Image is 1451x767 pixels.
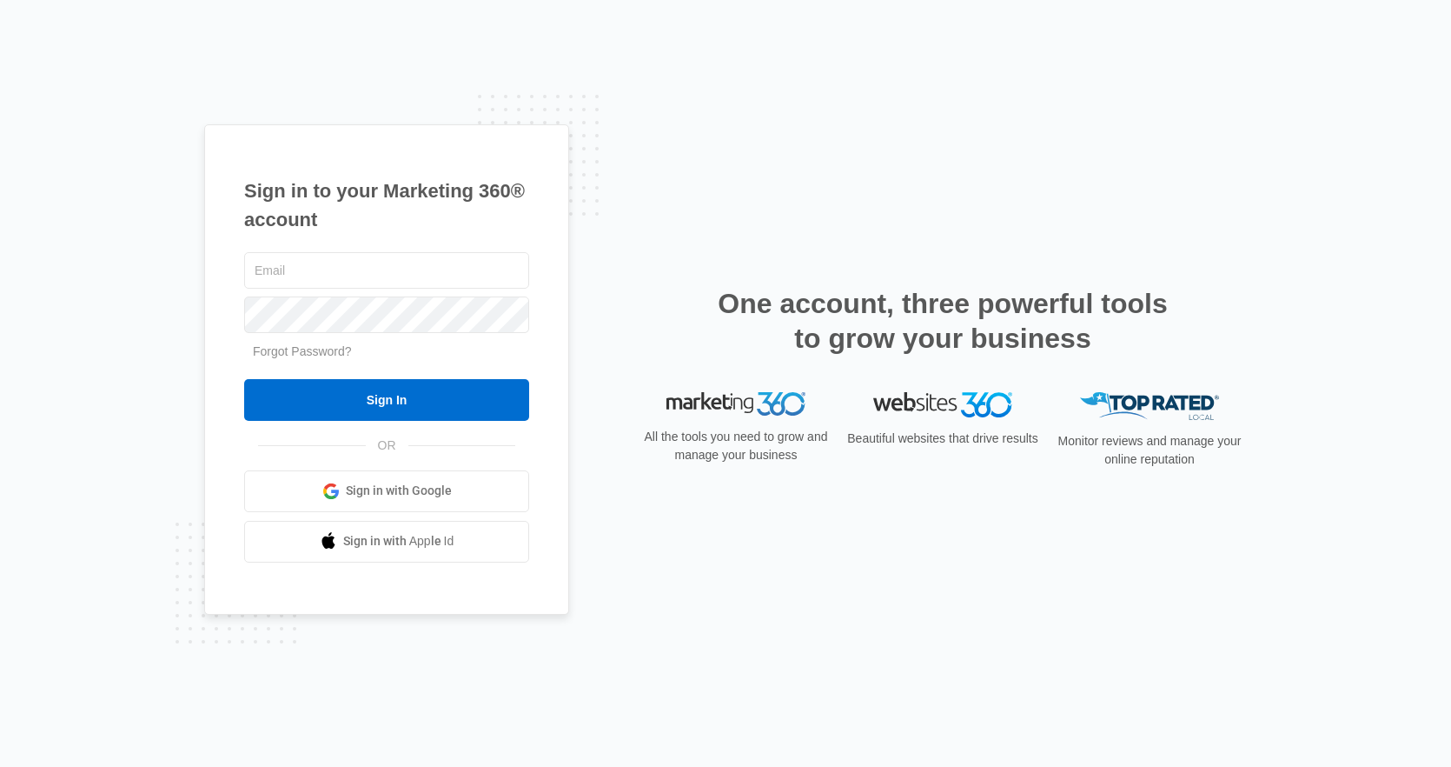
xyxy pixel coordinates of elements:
[1080,392,1219,421] img: Top Rated Local
[244,521,529,563] a: Sign in with Apple Id
[366,437,408,455] span: OR
[873,392,1012,417] img: Websites 360
[244,177,529,234] h1: Sign in to your Marketing 360® account
[244,379,529,421] input: Sign In
[639,428,833,464] p: All the tools you need to grow and manage your business
[244,252,529,289] input: Email
[712,286,1173,356] h2: One account, three powerful tools to grow your business
[346,482,452,500] span: Sign in with Google
[343,532,454,550] span: Sign in with Apple Id
[1052,432,1247,469] p: Monitor reviews and manage your online reputation
[666,392,805,417] img: Marketing 360
[244,470,529,512] a: Sign in with Google
[253,344,352,358] a: Forgot Password?
[845,430,1040,448] p: Beautiful websites that drive results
